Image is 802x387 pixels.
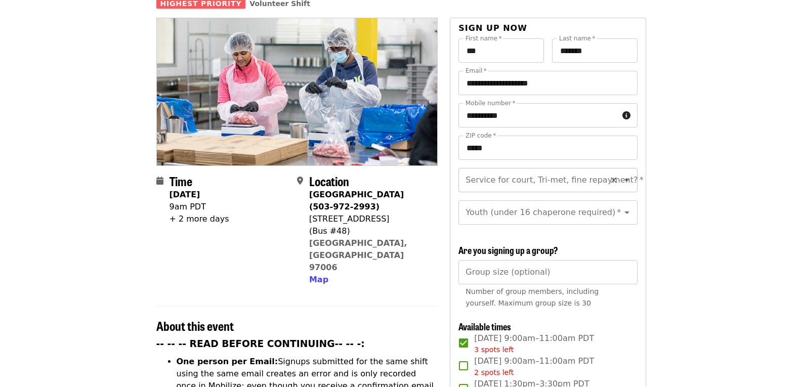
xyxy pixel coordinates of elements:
[297,176,303,186] i: map-marker-alt icon
[458,71,637,95] input: Email
[309,238,407,272] a: [GEOGRAPHIC_DATA], [GEOGRAPHIC_DATA] 97006
[466,68,487,74] label: Email
[156,317,234,334] span: About this event
[466,287,599,307] span: Number of group members, including yourself. Maximum group size is 30
[620,205,634,220] button: Open
[559,35,595,41] label: Last name
[474,332,594,355] span: [DATE] 9:00am–11:00am PDT
[156,338,365,349] strong: -- -- -- READ BEFORE CONTINUING-- -- -:
[466,133,496,139] label: ZIP code
[170,213,229,225] div: + 2 more days
[607,173,621,187] button: Clear
[466,35,502,41] label: First name
[552,38,638,63] input: Last name
[309,274,328,286] button: Map
[474,346,514,354] span: 3 spots left
[458,260,637,284] input: [object Object]
[458,243,558,256] span: Are you signing up a group?
[309,213,430,225] div: [STREET_ADDRESS]
[170,190,200,199] strong: [DATE]
[170,201,229,213] div: 9am PDT
[458,23,527,33] span: Sign up now
[458,320,511,333] span: Available times
[170,172,192,190] span: Time
[620,173,634,187] button: Open
[156,176,163,186] i: calendar icon
[474,368,514,376] span: 2 spots left
[309,172,349,190] span: Location
[458,38,544,63] input: First name
[474,355,594,378] span: [DATE] 9:00am–11:00am PDT
[309,275,328,284] span: Map
[458,136,637,160] input: ZIP code
[466,100,515,106] label: Mobile number
[309,225,430,237] div: (Bus #48)
[309,190,404,211] strong: [GEOGRAPHIC_DATA] (503-972-2993)
[622,111,630,120] i: circle-info icon
[157,18,438,165] img: July/Aug/Sept - Beaverton: Repack/Sort (age 10+) organized by Oregon Food Bank
[458,103,618,127] input: Mobile number
[177,357,278,366] strong: One person per Email:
